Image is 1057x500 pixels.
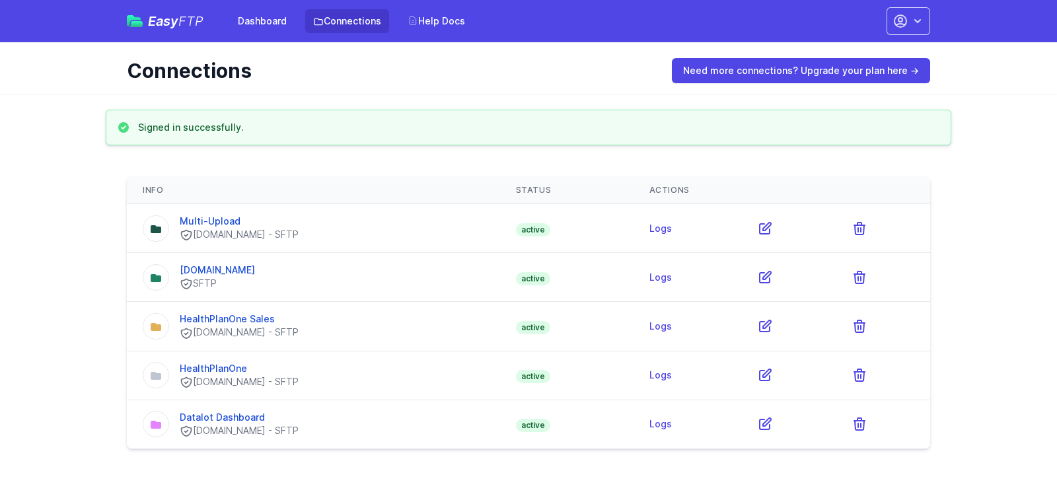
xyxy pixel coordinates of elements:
[180,313,275,324] a: HealthPlanOne Sales
[127,59,653,83] h1: Connections
[180,277,255,291] div: SFTP
[305,9,389,33] a: Connections
[634,177,930,204] th: Actions
[180,375,299,389] div: [DOMAIN_NAME] - SFTP
[516,419,550,432] span: active
[180,228,299,242] div: [DOMAIN_NAME] - SFTP
[180,363,247,374] a: HealthPlanOne
[516,321,550,334] span: active
[649,271,672,283] a: Logs
[672,58,930,83] a: Need more connections? Upgrade your plan here →
[178,13,203,29] span: FTP
[230,9,295,33] a: Dashboard
[516,370,550,383] span: active
[649,369,672,380] a: Logs
[127,15,203,28] a: EasyFTP
[400,9,473,33] a: Help Docs
[180,264,255,275] a: [DOMAIN_NAME]
[180,215,240,227] a: Multi-Upload
[138,121,244,134] h3: Signed in successfully.
[516,223,550,236] span: active
[500,177,634,204] th: Status
[649,320,672,332] a: Logs
[180,424,299,438] div: [DOMAIN_NAME] - SFTP
[180,326,299,339] div: [DOMAIN_NAME] - SFTP
[516,272,550,285] span: active
[180,411,265,423] a: Datalot Dashboard
[649,418,672,429] a: Logs
[649,223,672,234] a: Logs
[148,15,203,28] span: Easy
[127,15,143,27] img: easyftp_logo.png
[127,177,500,204] th: Info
